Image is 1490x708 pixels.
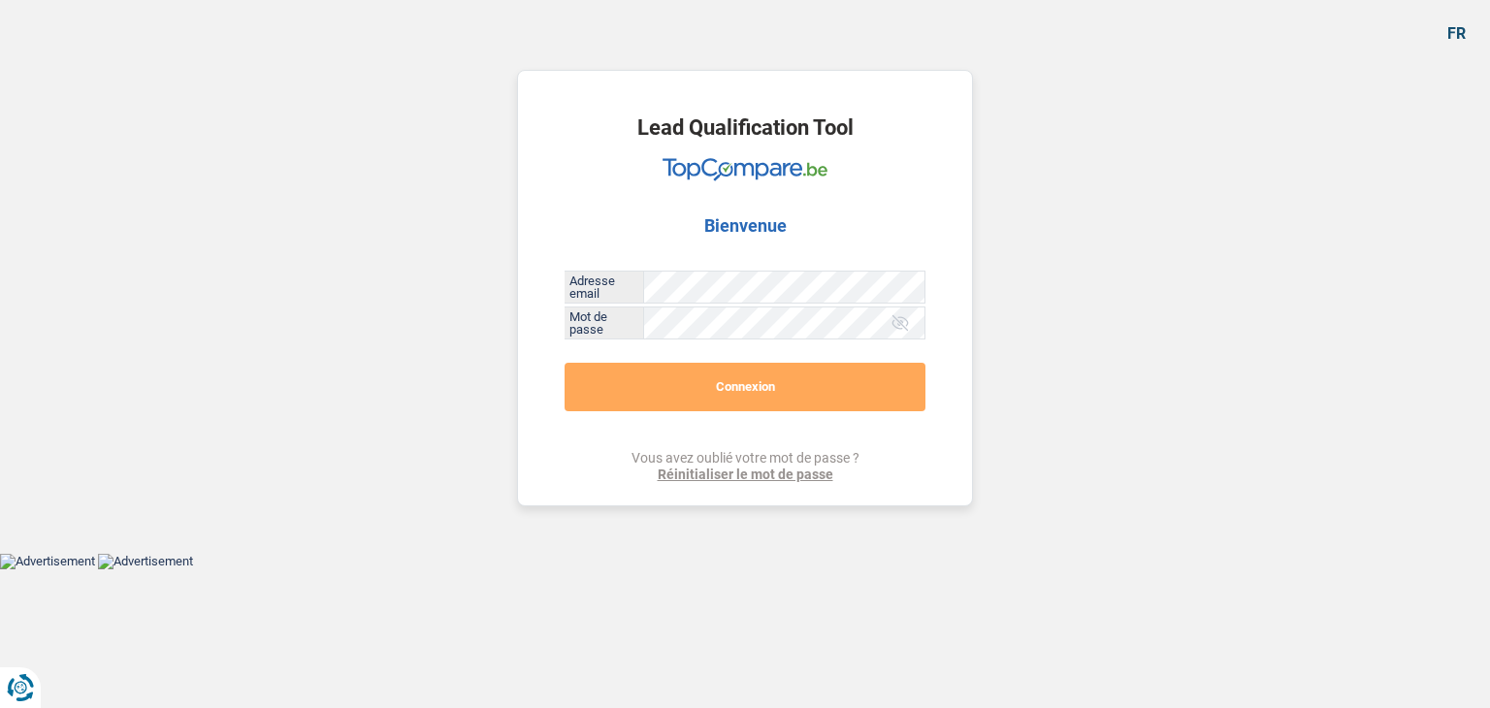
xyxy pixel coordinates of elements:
label: Mot de passe [565,307,643,338]
a: Réinitialiser le mot de passe [632,467,859,483]
div: fr [1447,24,1466,43]
label: Adresse email [565,272,643,303]
button: Connexion [565,363,925,411]
div: Vous avez oublié votre mot de passe ? [632,450,859,483]
img: Advertisement [98,554,193,569]
h1: Lead Qualification Tool [637,117,854,139]
img: TopCompare Logo [663,158,827,181]
h2: Bienvenue [704,215,787,237]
